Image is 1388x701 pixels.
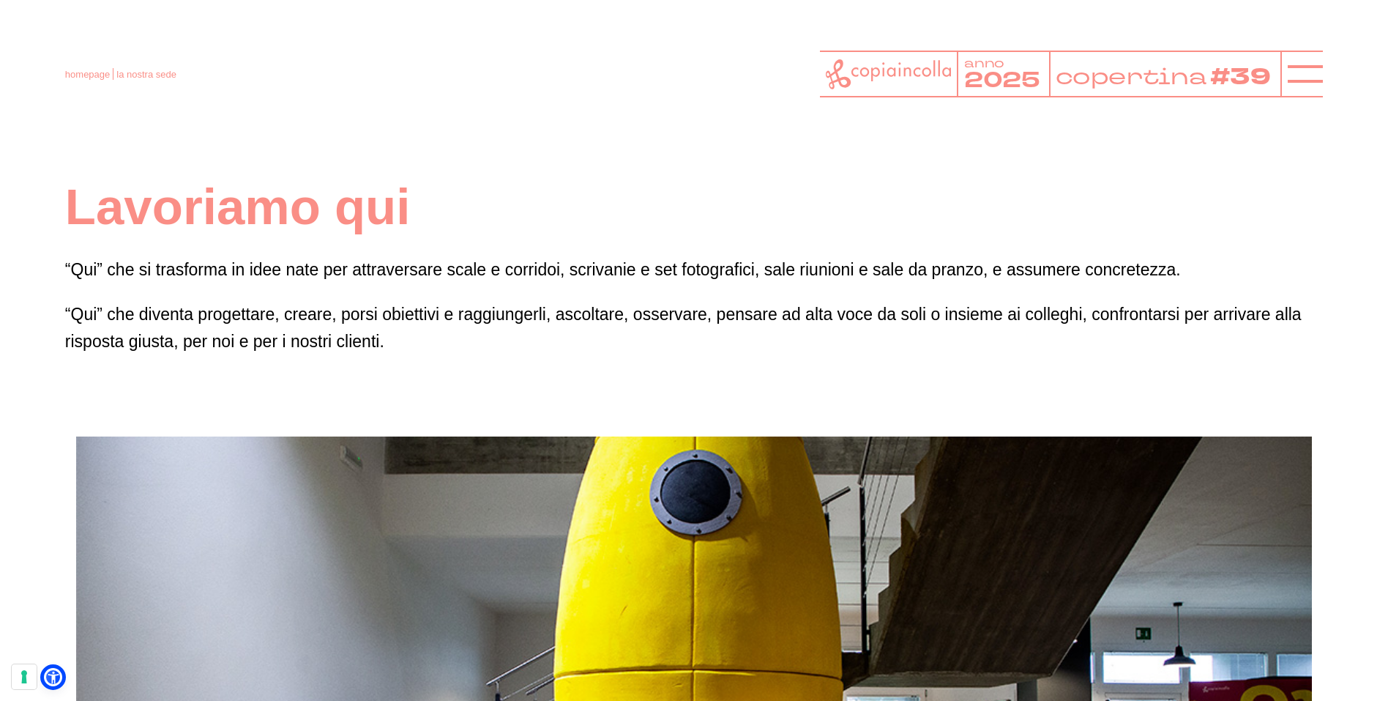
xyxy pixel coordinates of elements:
tspan: anno [963,55,1004,71]
span: la nostra sede [116,69,176,80]
tspan: #39 [1212,62,1274,94]
tspan: 2025 [963,66,1040,96]
p: “Qui” che diventa progettare, creare, porsi obiettivi e raggiungerli, ascoltare, osservare, pensa... [65,301,1323,355]
a: homepage [65,69,110,80]
p: “Qui” che si trasforma in idee nate per attraversare scale e corridoi, scrivanie e set fotografic... [65,256,1323,283]
tspan: copertina [1055,62,1209,92]
button: Le tue preferenze relative al consenso per le tecnologie di tracciamento [12,664,37,689]
h1: Lavoriamo qui [65,176,1323,239]
a: Open Accessibility Menu [44,668,62,686]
